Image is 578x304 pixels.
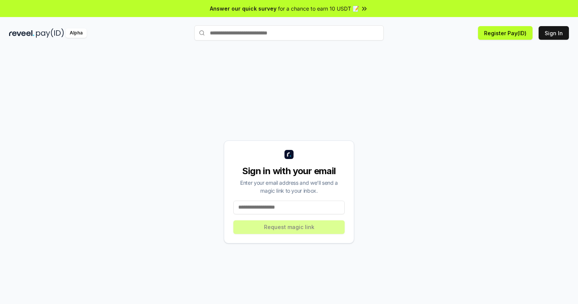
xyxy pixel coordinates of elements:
img: reveel_dark [9,28,34,38]
div: Alpha [66,28,87,38]
img: pay_id [36,28,64,38]
span: Answer our quick survey [210,5,277,12]
img: logo_small [284,150,294,159]
div: Enter your email address and we’ll send a magic link to your inbox. [233,179,345,195]
button: Sign In [539,26,569,40]
div: Sign in with your email [233,165,345,177]
span: for a chance to earn 10 USDT 📝 [278,5,359,12]
button: Register Pay(ID) [478,26,533,40]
